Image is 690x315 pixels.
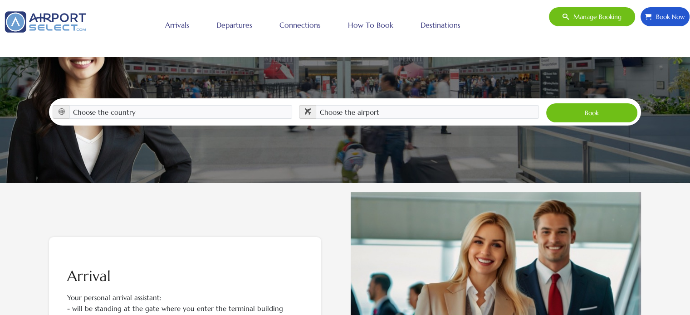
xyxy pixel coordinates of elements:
a: Connections [277,14,323,36]
span: Manage booking [569,7,621,26]
h2: Arrival [67,269,303,283]
a: Arrivals [163,14,191,36]
a: Book Now [640,7,690,27]
a: How to book [346,14,396,36]
a: Manage booking [548,7,636,27]
button: Book [546,103,638,123]
span: Book Now [651,7,685,26]
a: Departures [214,14,254,36]
a: Destinations [418,14,463,36]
